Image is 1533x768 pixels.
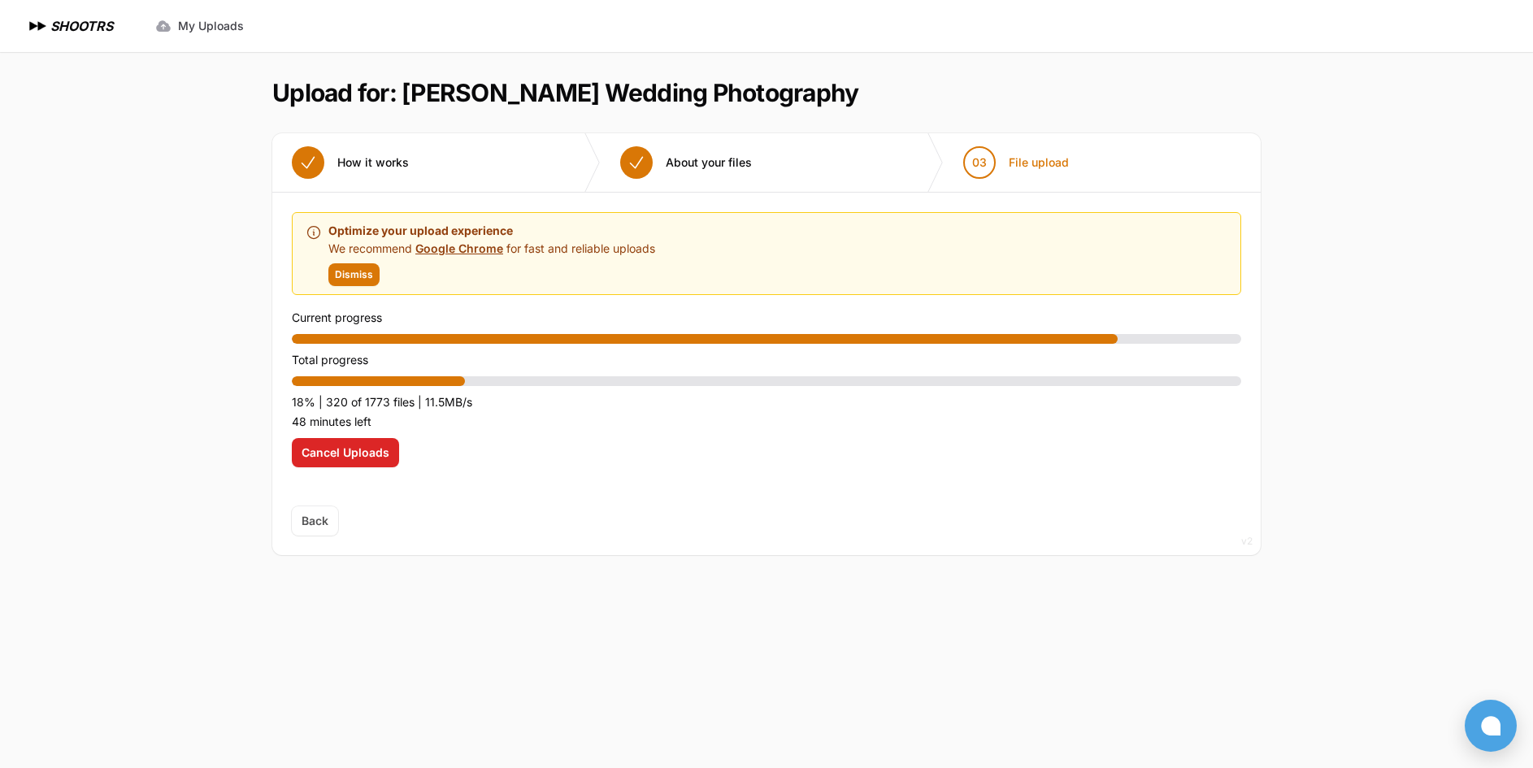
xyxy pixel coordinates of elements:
h1: SHOOTRS [50,16,113,36]
button: 03 File upload [944,133,1088,192]
a: SHOOTRS SHOOTRS [26,16,113,36]
button: About your files [601,133,771,192]
p: Optimize your upload experience [328,221,655,241]
h1: Upload for: [PERSON_NAME] Wedding Photography [272,78,858,107]
p: We recommend for fast and reliable uploads [328,241,655,257]
img: SHOOTRS [26,16,50,36]
div: v2 [1241,532,1253,551]
span: My Uploads [178,18,244,34]
span: How it works [337,154,409,171]
button: Open chat window [1465,700,1517,752]
span: Cancel Uploads [302,445,389,461]
span: File upload [1009,154,1069,171]
button: How it works [272,133,428,192]
span: 03 [972,154,987,171]
p: 48 minutes left [292,412,1241,432]
button: Cancel Uploads [292,438,399,467]
p: Current progress [292,308,1241,328]
span: Dismiss [335,268,373,281]
a: Google Chrome [415,241,503,255]
a: My Uploads [145,11,254,41]
button: Dismiss [328,263,380,286]
p: 18% | 320 of 1773 files | 11.5MB/s [292,393,1241,412]
p: Total progress [292,350,1241,370]
span: About your files [666,154,752,171]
